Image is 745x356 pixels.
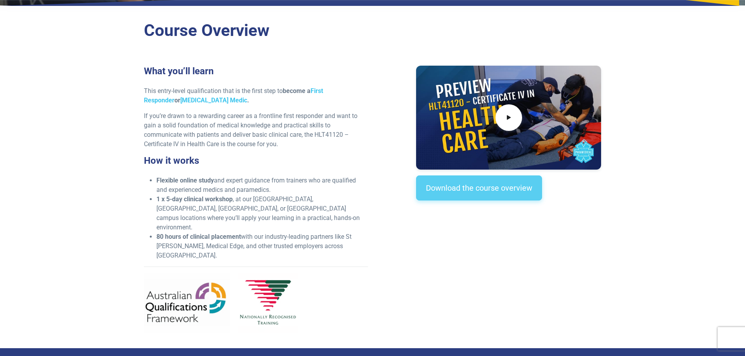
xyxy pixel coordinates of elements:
[144,111,368,149] p: If you’re drawn to a rewarding career as a frontline first responder and want to gain a solid fou...
[156,195,233,203] strong: 1 x 5-day clinical workshop
[416,216,601,256] iframe: EmbedSocial Universal Widget
[156,232,368,260] li: with our industry-leading partners like St [PERSON_NAME], Medical Edge, and other trusted employe...
[156,233,241,240] strong: 80 hours of clinical placement
[144,87,323,104] a: First Responder
[416,175,542,200] a: Download the course overview
[156,195,368,232] li: , at our [GEOGRAPHIC_DATA], [GEOGRAPHIC_DATA], [GEOGRAPHIC_DATA], or [GEOGRAPHIC_DATA] campus loc...
[180,97,247,104] a: [MEDICAL_DATA] Medic
[144,86,368,105] p: This entry-level qualification that is the first step to
[156,176,368,195] li: and expert guidance from trainers who are qualified and experienced medics and paramedics.
[144,66,368,77] h3: What you’ll learn
[156,177,214,184] strong: Flexible online study
[144,87,323,104] strong: become a or .
[144,21,601,41] h2: Course Overview
[144,155,368,166] h3: How it works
